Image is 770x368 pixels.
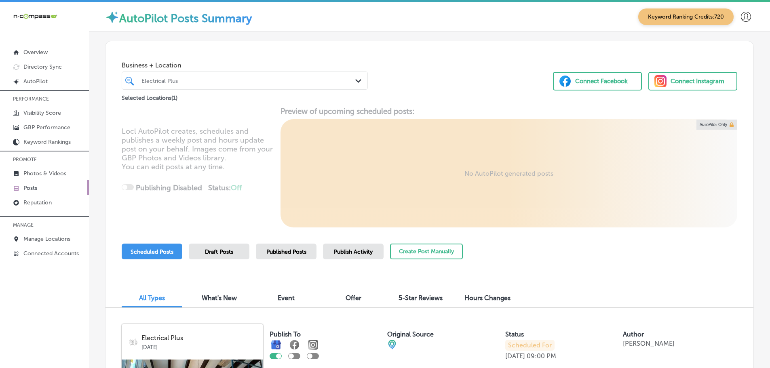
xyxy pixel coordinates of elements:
span: Business + Location [122,61,368,69]
span: Draft Posts [205,248,233,255]
p: [PERSON_NAME] [623,340,675,347]
p: Connected Accounts [23,250,79,257]
div: Electrical Plus [141,77,356,84]
p: 09:00 PM [527,352,556,360]
span: Scheduled Posts [131,248,173,255]
span: All Types [139,294,165,302]
div: Connect Facebook [575,75,628,87]
label: Author [623,330,644,338]
p: [DATE] [505,352,525,360]
p: AutoPilot [23,78,48,85]
label: Status [505,330,524,338]
p: Scheduled For [505,340,555,351]
p: [DATE] [141,342,257,350]
span: What's New [202,294,237,302]
p: Keyword Rankings [23,139,71,145]
p: Overview [23,49,48,56]
button: Connect Instagram [648,72,737,90]
button: Connect Facebook [553,72,642,90]
p: Reputation [23,199,52,206]
img: autopilot-icon [105,10,119,24]
label: Publish To [270,330,301,338]
p: Directory Sync [23,63,62,70]
div: Connect Instagram [671,75,724,87]
p: Selected Locations ( 1 ) [122,91,177,101]
button: Create Post Manually [390,244,463,259]
span: 5-Star Reviews [399,294,443,302]
span: Offer [346,294,361,302]
p: Photos & Videos [23,170,66,177]
p: Manage Locations [23,236,70,242]
span: Published Posts [266,248,306,255]
img: 660ab0bf-5cc7-4cb8-ba1c-48b5ae0f18e60NCTV_CLogo_TV_Black_-500x88.png [13,13,57,20]
span: Hours Changes [464,294,511,302]
label: Original Source [387,330,434,338]
p: GBP Performance [23,124,70,131]
img: cba84b02adce74ede1fb4a8549a95eca.png [387,340,397,349]
span: Publish Activity [334,248,373,255]
p: Electrical Plus [141,334,257,342]
img: logo [127,337,137,347]
p: Visibility Score [23,109,61,116]
span: Keyword Ranking Credits: 720 [638,8,734,25]
span: Event [278,294,295,302]
label: AutoPilot Posts Summary [119,12,252,25]
p: Posts [23,185,37,191]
